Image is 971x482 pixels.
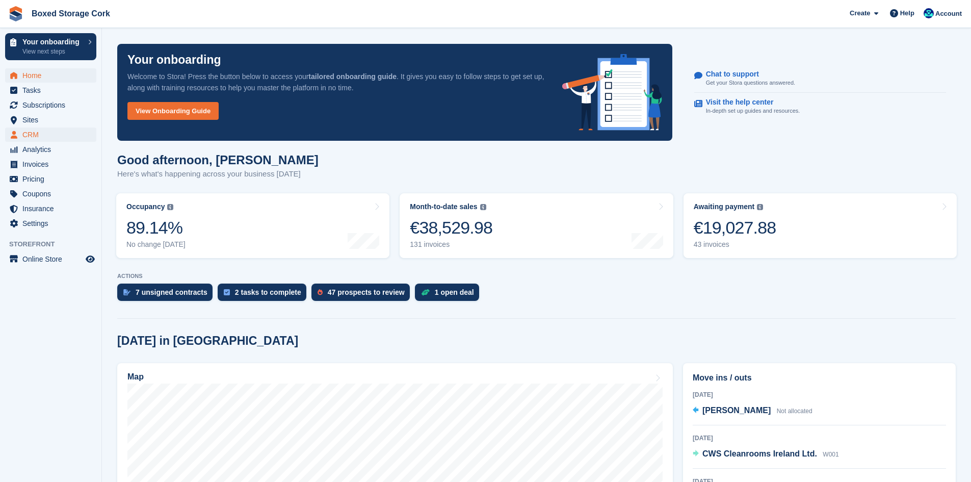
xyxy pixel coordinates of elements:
p: In-depth set up guides and resources. [706,107,800,115]
p: Here's what's happening across your business [DATE] [117,168,319,180]
span: CRM [22,128,84,142]
span: Pricing [22,172,84,186]
span: W001 [823,451,838,458]
div: [DATE] [693,434,946,443]
span: Create [850,8,870,18]
a: [PERSON_NAME] Not allocated [693,404,812,418]
a: menu [5,252,96,266]
div: No change [DATE] [126,240,186,249]
span: [PERSON_NAME] [702,406,771,415]
span: Help [900,8,914,18]
div: 2 tasks to complete [235,288,301,296]
p: Visit the help center [706,98,792,107]
span: Insurance [22,201,84,216]
span: Subscriptions [22,98,84,112]
a: menu [5,201,96,216]
h1: Good afternoon, [PERSON_NAME] [117,153,319,167]
div: €19,027.88 [694,217,776,238]
a: menu [5,68,96,83]
p: Your onboarding [127,54,221,66]
p: View next steps [22,47,83,56]
a: Boxed Storage Cork [28,5,114,22]
a: menu [5,157,96,171]
img: stora-icon-8386f47178a22dfd0bd8f6a31ec36ba5ce8667c1dd55bd0f319d3a0aa187defe.svg [8,6,23,21]
img: icon-info-grey-7440780725fd019a000dd9b08b2336e03edf1995a4989e88bcd33f0948082b44.svg [480,204,486,210]
a: 7 unsigned contracts [117,284,218,306]
div: 89.14% [126,217,186,238]
a: 1 open deal [415,284,484,306]
span: Coupons [22,187,84,201]
img: onboarding-info-6c161a55d2c0e0a8cae90662b2fe09162a5109e8cc188191df67fb4f79e88e88.svg [562,54,662,131]
span: Storefront [9,239,101,249]
a: menu [5,128,96,142]
div: 1 open deal [435,288,474,296]
a: Your onboarding View next steps [5,33,96,60]
span: Settings [22,216,84,231]
a: menu [5,142,96,157]
span: Invoices [22,157,84,171]
a: Occupancy 89.14% No change [DATE] [116,193,389,258]
div: 47 prospects to review [328,288,405,296]
img: prospect-51fa495bee0391a8d652442698ab0144808aea92771e9ea1ae160a38d050c398.svg [318,289,323,295]
div: [DATE] [693,390,946,399]
img: Vincent [924,8,934,18]
h2: Map [127,372,144,382]
div: Awaiting payment [694,202,755,211]
span: CWS Cleanrooms Ireland Ltd. [702,449,817,458]
div: 131 invoices [410,240,492,249]
img: deal-1b604bf984904fb50ccaf53a9ad4b4a5d6e5aea283cecdc64d6e3604feb123c2.svg [421,289,430,296]
img: task-75834270c22a3079a89374b754ae025e5fb1db73e45f91037f5363f120a921f8.svg [224,289,230,295]
a: Awaiting payment €19,027.88 43 invoices [684,193,957,258]
p: Chat to support [706,70,787,79]
a: Chat to support Get your Stora questions answered. [694,65,946,93]
div: Occupancy [126,202,165,211]
strong: tailored onboarding guide [308,72,397,81]
a: menu [5,98,96,112]
p: ACTIONS [117,273,956,280]
a: View Onboarding Guide [127,102,219,120]
a: menu [5,187,96,201]
a: menu [5,113,96,127]
h2: Move ins / outs [693,372,946,384]
img: icon-info-grey-7440780725fd019a000dd9b08b2336e03edf1995a4989e88bcd33f0948082b44.svg [167,204,173,210]
a: Preview store [84,253,96,265]
img: contract_signature_icon-13c848040528278c33f63329250d36e43548de30e8caae1d1a13099fd9432cc5.svg [123,289,130,295]
img: icon-info-grey-7440780725fd019a000dd9b08b2336e03edf1995a4989e88bcd33f0948082b44.svg [757,204,763,210]
span: Home [22,68,84,83]
a: Month-to-date sales €38,529.98 131 invoices [400,193,673,258]
span: Not allocated [777,408,812,415]
span: Online Store [22,252,84,266]
h2: [DATE] in [GEOGRAPHIC_DATA] [117,334,298,348]
span: Tasks [22,83,84,97]
a: 2 tasks to complete [218,284,311,306]
a: 47 prospects to review [311,284,415,306]
span: Analytics [22,142,84,157]
div: 7 unsigned contracts [136,288,207,296]
a: menu [5,172,96,186]
p: Get your Stora questions answered. [706,79,795,87]
span: Account [935,9,962,19]
span: Sites [22,113,84,127]
a: menu [5,83,96,97]
p: Welcome to Stora! Press the button below to access your . It gives you easy to follow steps to ge... [127,71,546,93]
a: CWS Cleanrooms Ireland Ltd. W001 [693,448,839,461]
div: Month-to-date sales [410,202,477,211]
a: menu [5,216,96,231]
div: 43 invoices [694,240,776,249]
div: €38,529.98 [410,217,492,238]
a: Visit the help center In-depth set up guides and resources. [694,93,946,120]
p: Your onboarding [22,38,83,45]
